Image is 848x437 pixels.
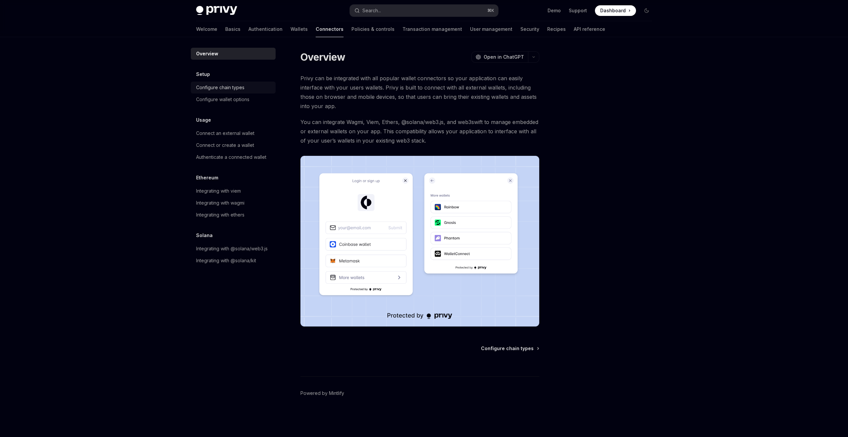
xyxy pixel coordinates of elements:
div: Search... [362,7,381,15]
a: Overview [191,48,276,60]
a: Integrating with @solana/kit [191,255,276,267]
h1: Overview [300,51,345,63]
div: Integrating with @solana/kit [196,257,256,265]
button: Search...⌘K [350,5,498,17]
a: Configure chain types [191,82,276,94]
a: Recipes [547,21,566,37]
button: Open in ChatGPT [471,51,528,63]
a: Dashboard [595,5,636,16]
a: Configure chain types [481,345,539,352]
a: Connect or create a wallet [191,139,276,151]
span: Privy can be integrated with all popular wallet connectors so your application can easily interfa... [300,74,539,111]
a: Support [569,7,587,14]
a: Transaction management [402,21,462,37]
a: Connect an external wallet [191,127,276,139]
a: Powered by Mintlify [300,390,344,397]
a: User management [470,21,512,37]
h5: Usage [196,116,211,124]
div: Authenticate a connected wallet [196,153,266,161]
a: Integrating with @solana/web3.js [191,243,276,255]
a: Wallets [291,21,308,37]
div: Configure chain types [196,84,244,92]
a: Configure wallet options [191,94,276,105]
a: Welcome [196,21,217,37]
a: Demo [548,7,561,14]
div: Connect or create a wallet [196,141,254,149]
a: Basics [225,21,240,37]
span: ⌘ K [487,8,494,13]
span: Open in ChatGPT [484,54,524,60]
div: Integrating with wagmi [196,199,244,207]
div: Overview [196,50,218,58]
div: Configure wallet options [196,95,249,103]
div: Integrating with viem [196,187,241,195]
a: Authenticate a connected wallet [191,151,276,163]
span: You can integrate Wagmi, Viem, Ethers, @solana/web3.js, and web3swift to manage embedded or exter... [300,117,539,145]
a: Authentication [248,21,283,37]
a: Integrating with wagmi [191,197,276,209]
h5: Setup [196,70,210,78]
div: Connect an external wallet [196,129,254,137]
h5: Solana [196,231,213,239]
div: Integrating with @solana/web3.js [196,245,268,253]
a: Integrating with viem [191,185,276,197]
a: Integrating with ethers [191,209,276,221]
button: Toggle dark mode [641,5,652,16]
a: Policies & controls [351,21,395,37]
div: Integrating with ethers [196,211,244,219]
img: Connectors3 [300,156,539,327]
h5: Ethereum [196,174,218,182]
a: Security [520,21,539,37]
a: API reference [574,21,605,37]
a: Connectors [316,21,344,37]
span: Dashboard [600,7,626,14]
span: Configure chain types [481,345,534,352]
img: dark logo [196,6,237,15]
